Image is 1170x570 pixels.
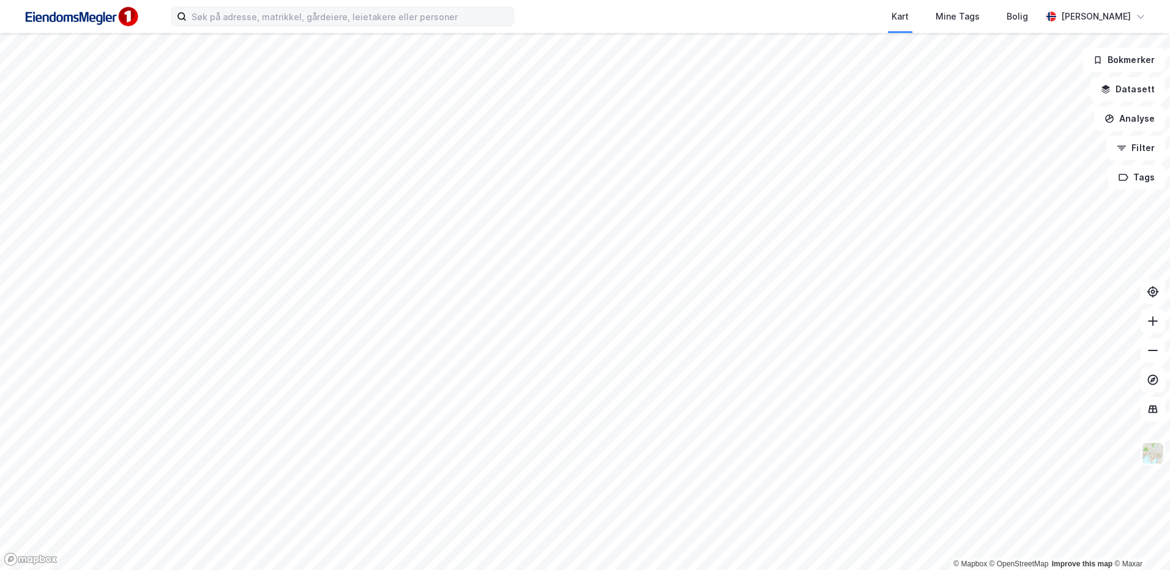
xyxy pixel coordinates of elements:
[892,9,909,24] div: Kart
[1007,9,1028,24] div: Bolig
[1061,9,1131,24] div: [PERSON_NAME]
[1109,511,1170,570] iframe: Chat Widget
[187,7,513,26] input: Søk på adresse, matrikkel, gårdeiere, leietakere eller personer
[20,3,142,31] img: F4PB6Px+NJ5v8B7XTbfpPpyloAAAAASUVORK5CYII=
[1109,511,1170,570] div: Kontrollprogram for chat
[936,9,980,24] div: Mine Tags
